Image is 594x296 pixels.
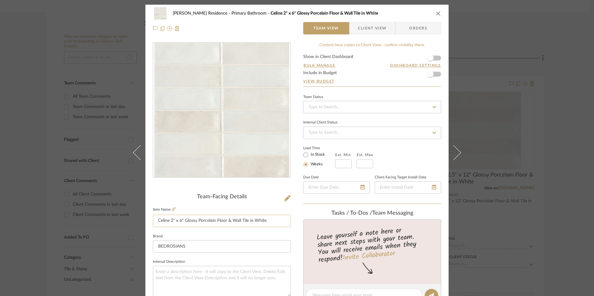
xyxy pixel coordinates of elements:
span: Primary Bathroom [231,11,271,16]
label: Lead Time [303,145,335,151]
div: Internal Client Status [303,121,337,124]
label: Est. Max [357,153,373,157]
div: team Messaging [303,210,441,217]
button: close [436,11,441,16]
input: Enter Install Date [375,181,441,194]
label: Item Name [153,207,176,212]
span: Orders [402,22,434,34]
img: b86d361e-aa8e-4a69-b634-56033c330e77_48x40.jpg [153,7,168,20]
span: [PERSON_NAME] Residence [173,11,231,16]
mat-radio-group: Select item type [303,151,335,168]
div: Team-Facing Details [153,194,291,200]
img: Remove from project [175,26,180,31]
span: Tasks / To-Dos / [331,210,372,216]
input: Type to Search… [303,101,441,113]
div: Team Status [303,96,323,99]
button: Dashboard Settings [390,63,441,68]
div: 0 [153,43,290,177]
a: Invite Collaborator [342,248,395,264]
img: b86d361e-aa8e-4a69-b634-56033c330e77_436x436.jpg [154,43,289,177]
label: In Stock [309,152,325,158]
input: Enter Due Date [303,181,370,194]
span: Client View [358,22,386,34]
span: Celine 2" x 6" Glossy Porcelain Floor & Wall Tile in White [271,11,378,16]
label: Weeks [309,162,323,167]
span: Team View [313,22,339,34]
input: Enter Item Name [153,215,291,227]
input: Enter Brand [153,240,291,253]
button: Bulk Manage [303,63,336,68]
input: Type to Search… [303,127,441,139]
div: Leave yourself a note here or share next steps with your team. You will receive emails when they ... [303,224,442,265]
a: View Budget [303,79,441,84]
label: Due Date [303,176,319,179]
div: Content here copies to Client View - confirm visibility there. [303,42,441,48]
label: Internal Description [153,260,185,263]
label: Est. Min [335,153,351,157]
label: Brand [153,235,163,238]
label: Client-Facing Target Install Date [375,176,426,179]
